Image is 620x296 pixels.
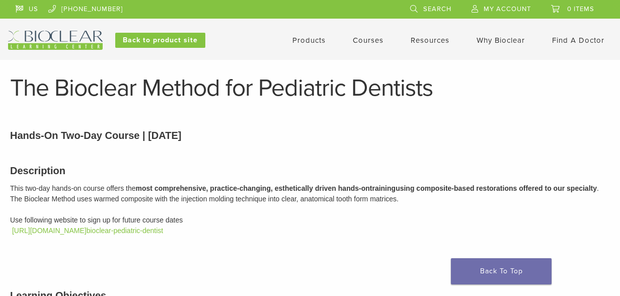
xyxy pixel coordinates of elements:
[136,184,370,192] span: most comprehensive, practice-changing, esthetically driven hands-on
[10,128,610,143] p: Hands-On Two-Day Course | [DATE]
[484,5,531,13] span: My Account
[396,184,597,192] span: using composite-based restorations offered to our specialty
[12,227,163,235] a: [URL][DOMAIN_NAME]bioclear-pediatric-dentist
[10,195,399,203] span: The Bioclear Method uses warmed composite with the injection molding technique into clear, anatom...
[10,76,610,100] h1: The Bioclear Method for Pediatric Dentists
[353,36,383,45] a: Courses
[451,258,552,284] a: Back To Top
[597,184,599,192] span: .
[411,36,449,45] a: Resources
[567,5,594,13] span: 0 items
[292,36,326,45] a: Products
[423,5,451,13] span: Search
[370,184,396,192] span: training
[115,33,205,48] a: Back to product site
[10,184,136,192] span: This two-day hands-on course offers the
[10,163,610,178] h3: Description
[10,215,610,226] div: Use following website to sign up for future course dates
[552,36,604,45] a: Find A Doctor
[8,31,103,50] img: Bioclear
[477,36,525,45] a: Why Bioclear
